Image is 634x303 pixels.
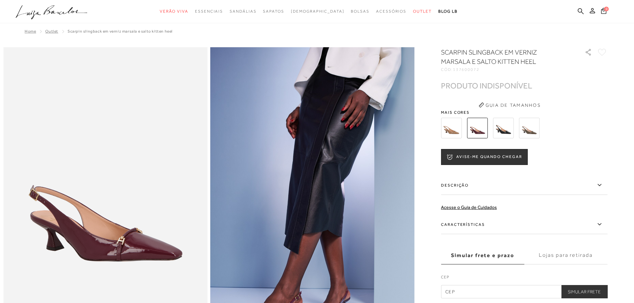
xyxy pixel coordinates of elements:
[291,9,344,14] span: [DEMOGRAPHIC_DATA]
[441,215,607,234] label: Características
[351,5,369,18] a: categoryNavScreenReaderText
[441,118,462,138] img: SCARPIN SLINGBACK EM VERNIZ BEGE ARGILA E SALTO KITTEN HEEL
[68,29,173,34] span: SCARPIN SLINGBACK EM VERNIZ MARSALA E SALTO KITTEN HEEL
[476,100,543,110] button: Guia de Tamanhos
[441,68,574,72] div: CÓD:
[195,9,223,14] span: Essenciais
[413,9,432,14] span: Outlet
[263,9,284,14] span: Sapatos
[441,149,528,165] button: AVISE-ME QUANDO CHEGAR
[160,5,188,18] a: categoryNavScreenReaderText
[160,9,188,14] span: Verão Viva
[195,5,223,18] a: categoryNavScreenReaderText
[524,246,607,264] label: Lojas para retirada
[25,29,36,34] a: Home
[599,7,608,16] button: 0
[604,7,609,11] span: 0
[376,9,406,14] span: Acessórios
[441,246,524,264] label: Simular frete e prazo
[291,5,344,18] a: noSubCategoriesText
[376,5,406,18] a: categoryNavScreenReaderText
[351,9,369,14] span: Bolsas
[438,5,458,18] a: BLOG LB
[441,82,532,89] div: PRODUTO INDISPONÍVEL
[441,274,607,283] label: CEP
[561,285,607,298] button: Simular Frete
[438,9,458,14] span: BLOG LB
[493,118,514,138] img: SCARPIN SLINGBACK EM VERNIZ PRETO E SALTO KITTEN HEEL
[453,67,480,72] span: 137600072
[519,118,539,138] img: SCARPIN SLINGBACK EM VERNIZ VERDE TOMILHO E SALTO KITTEN HEEL
[441,110,607,114] span: Mais cores
[45,29,58,34] a: Outlet
[263,5,284,18] a: categoryNavScreenReaderText
[413,5,432,18] a: categoryNavScreenReaderText
[230,5,256,18] a: categoryNavScreenReaderText
[230,9,256,14] span: Sandálias
[467,118,488,138] img: SCARPIN SLINGBACK EM VERNIZ MARSALA E SALTO KITTEN HEEL
[441,205,497,210] a: Acesse o Guia de Cuidados
[441,176,607,195] label: Descrição
[441,285,607,298] input: CEP
[441,48,566,66] h1: SCARPIN SLINGBACK EM VERNIZ MARSALA E SALTO KITTEN HEEL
